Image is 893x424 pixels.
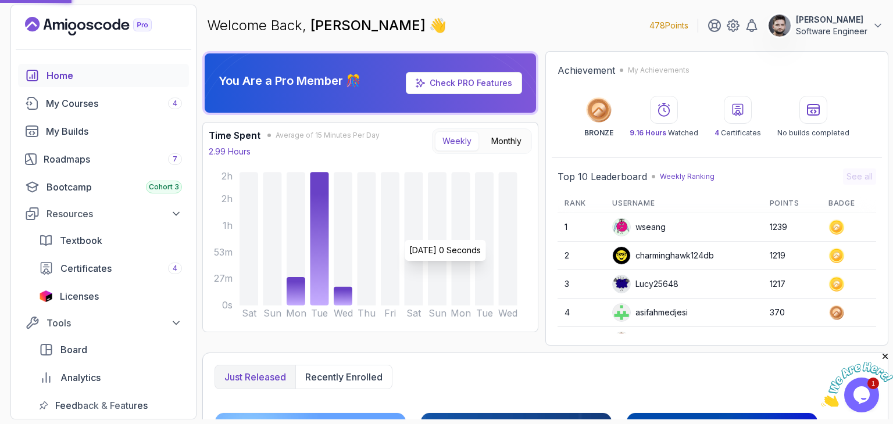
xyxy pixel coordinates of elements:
[796,26,867,37] p: Software Engineer
[32,394,189,417] a: feedback
[207,16,446,35] p: Welcome Back,
[428,308,446,319] tspan: Sun
[295,365,392,389] button: Recently enrolled
[18,312,189,333] button: Tools
[46,124,182,138] div: My Builds
[476,308,493,319] tspan: Tue
[558,270,605,299] td: 3
[613,247,630,264] img: user profile image
[263,308,281,319] tspan: Sun
[47,180,182,194] div: Bootcamp
[406,308,422,319] tspan: Sat
[430,78,512,88] a: Check PRO Features
[18,203,189,224] button: Resources
[25,17,178,35] a: Landing page
[821,351,893,407] iframe: chat widget
[660,172,715,181] p: Weekly Ranking
[429,16,446,35] span: 👋
[612,332,685,350] div: Sabrina0704
[612,303,688,322] div: asifahmedjesi
[60,343,87,357] span: Board
[612,275,678,293] div: Lucy25648
[18,120,189,143] a: builds
[613,332,630,350] img: default monster avatar
[558,63,615,77] h2: Achievement
[763,299,821,327] td: 370
[612,218,666,236] div: wseang
[46,96,182,110] div: My Courses
[32,229,189,252] a: textbook
[219,73,360,89] p: You Are a Pro Member 🎊
[613,218,630,236] img: default monster avatar
[558,170,647,184] h2: Top 10 Leaderboard
[628,66,690,75] p: My Achievements
[149,182,179,192] span: Cohort 3
[224,370,286,384] p: Just released
[630,128,666,137] span: 9.16 Hours
[18,148,189,171] a: roadmaps
[223,220,233,231] tspan: 1h
[763,242,821,270] td: 1219
[763,327,821,355] td: 351
[214,247,233,258] tspan: 53m
[499,308,518,319] tspan: Wed
[612,246,714,265] div: charminghawk124db
[649,20,688,31] p: 478 Points
[796,14,867,26] p: [PERSON_NAME]
[715,128,761,138] p: Certificates
[843,168,876,185] button: See all
[173,99,177,108] span: 4
[209,128,260,142] h3: Time Spent
[18,175,189,199] a: bootcamp
[32,366,189,389] a: analytics
[763,270,821,299] td: 1217
[173,154,177,164] span: 7
[47,316,182,330] div: Tools
[44,152,182,166] div: Roadmaps
[173,264,177,273] span: 4
[305,370,383,384] p: Recently enrolled
[763,213,821,242] td: 1239
[310,17,429,34] span: [PERSON_NAME]
[55,398,148,412] span: Feedback & Features
[451,308,471,319] tspan: Mon
[358,308,376,319] tspan: Thu
[558,194,605,213] th: Rank
[276,131,380,140] span: Average of 15 Minutes Per Day
[60,289,99,303] span: Licenses
[406,72,522,94] a: Check PRO Features
[222,300,233,311] tspan: 0s
[821,194,876,213] th: Badge
[630,128,698,138] p: Watched
[558,242,605,270] td: 2
[605,194,762,213] th: Username
[311,308,328,319] tspan: Tue
[558,213,605,242] td: 1
[222,193,233,204] tspan: 2h
[242,308,257,319] tspan: Sat
[215,365,295,389] button: Just released
[769,15,791,37] img: user profile image
[763,194,821,213] th: Points
[613,304,630,321] img: user profile image
[715,128,719,137] span: 4
[18,92,189,115] a: courses
[60,233,102,247] span: Textbook
[209,146,251,157] p: 2.99 Hours
[60,371,101,385] span: Analytics
[334,308,353,319] tspan: Wed
[768,14,884,37] button: user profile image[PERSON_NAME]Software Engineer
[558,299,605,327] td: 4
[47,69,182,82] div: Home
[214,274,233,285] tspan: 27m
[777,128,849,138] p: No builds completed
[484,131,529,151] button: Monthly
[613,275,630,293] img: default monster avatar
[47,207,182,221] div: Resources
[286,308,306,319] tspan: Mon
[584,128,613,138] p: BRONZE
[39,290,53,302] img: jetbrains icon
[222,171,233,182] tspan: 2h
[32,285,189,308] a: licenses
[32,257,189,280] a: certificates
